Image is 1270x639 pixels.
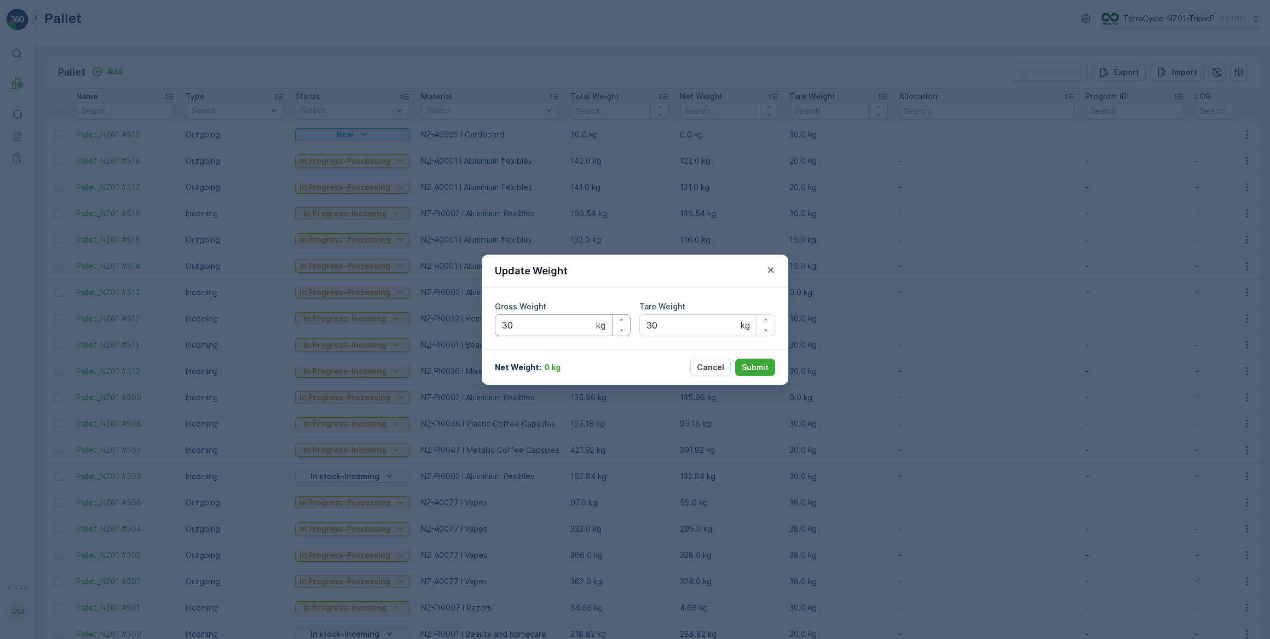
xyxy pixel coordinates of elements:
[742,362,769,373] p: Submit
[9,180,36,189] span: Name :
[58,252,84,261] span: Bigbag
[741,319,750,332] p: kg
[639,302,685,311] label: Tare Weight
[9,252,58,261] span: Asset Type :
[9,234,61,243] span: Tare Weight :
[697,362,724,373] p: Cancel
[9,270,47,279] span: Material :
[57,216,67,225] span: 65
[47,270,126,279] span: NZ-A0008 I Aerosols
[596,319,605,332] p: kg
[61,234,71,243] span: 20
[735,359,775,376] button: Submit
[495,263,568,279] p: Update Weight
[690,359,731,376] button: Cancel
[9,216,57,225] span: Net Weight :
[36,180,90,189] span: Pallet #20678
[544,362,561,373] p: 0 kg
[495,362,541,373] p: Net Weight :
[64,198,73,207] span: 85
[603,9,665,22] p: Pallet #20678
[9,198,64,207] span: Total Weight :
[495,302,546,311] label: Gross Weight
